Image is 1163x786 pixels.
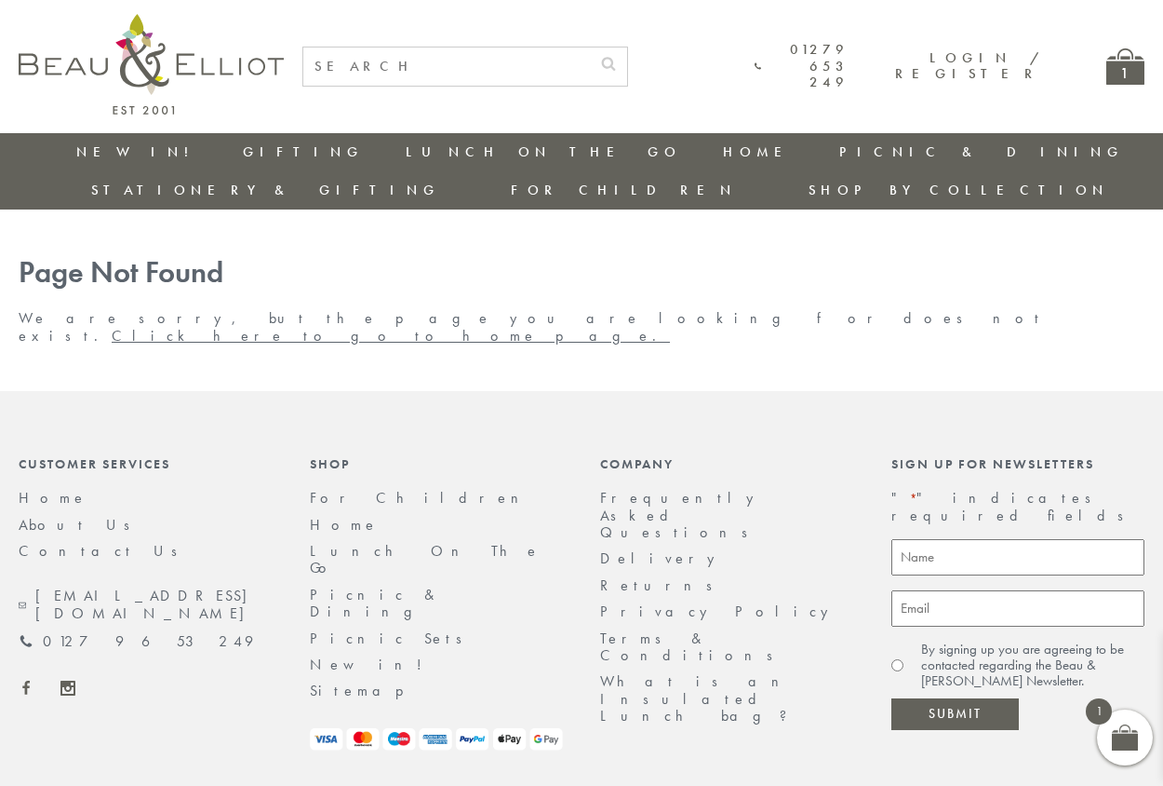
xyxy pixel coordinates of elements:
input: Name [891,539,1145,576]
a: Picnic & Dining [310,585,441,621]
a: New in! [76,142,201,161]
a: Sitemap [310,681,429,700]
span: 1 [1086,698,1112,725]
a: Picnic Sets [310,629,475,648]
a: Privacy Policy [600,602,838,621]
a: What is an Insulated Lunch bag? [600,671,802,725]
a: Gifting [243,142,364,161]
a: Home [723,142,797,161]
a: Lunch On The Go [406,142,681,161]
a: Stationery & Gifting [91,181,440,199]
a: For Children [310,488,533,508]
a: [EMAIL_ADDRESS][DOMAIN_NAME] [19,588,273,622]
div: Customer Services [19,456,273,471]
h1: Page Not Found [19,256,1144,291]
img: logo [19,14,284,115]
label: By signing up you are agreeing to be contacted regarding the Beau & [PERSON_NAME] Newsletter. [921,642,1145,690]
div: Sign up for newsletters [891,456,1145,471]
a: 1 [1106,48,1144,85]
p: " " indicates required fields [891,490,1145,524]
a: About Us [19,515,142,535]
a: Frequently Asked Questions [600,488,764,542]
a: Login / Register [895,48,1041,83]
div: Company [600,456,854,471]
a: New in! [310,655,435,674]
a: Lunch On The Go [310,541,541,577]
img: payment-logos.png [310,728,564,751]
input: SEARCH [303,47,590,86]
a: For Children [511,181,737,199]
div: Shop [310,456,564,471]
a: Home [19,488,87,508]
a: Returns [600,576,725,595]
a: Delivery [600,549,725,568]
a: 01279 653 249 [755,42,849,90]
a: 01279 653 249 [19,633,253,650]
a: Terms & Conditions [600,629,785,665]
input: Submit [891,698,1019,730]
a: Home [310,515,379,535]
a: Shop by collection [809,181,1109,199]
a: Click here to go to home page. [112,326,670,346]
a: Picnic & Dining [839,142,1124,161]
a: Contact Us [19,541,190,561]
input: Email [891,590,1145,627]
